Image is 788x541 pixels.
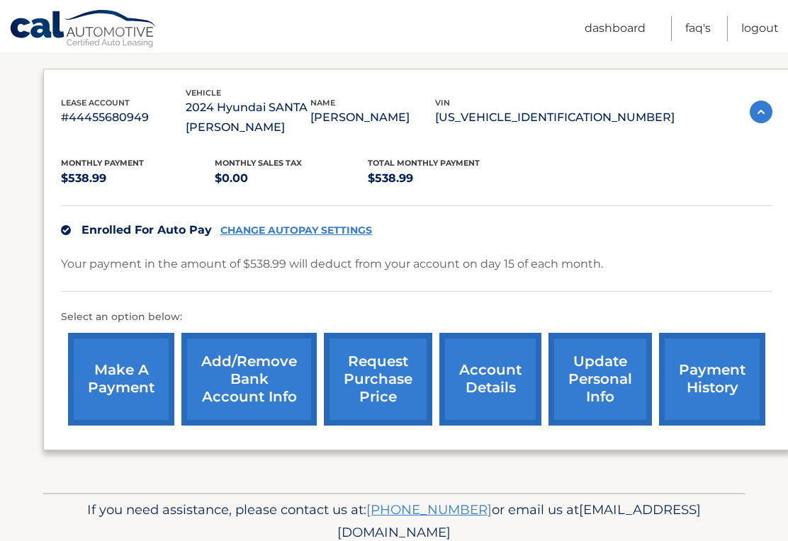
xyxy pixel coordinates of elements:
[750,101,772,123] img: accordion-active.svg
[61,254,603,274] p: Your payment in the amount of $538.99 will deduct from your account on day 15 of each month.
[61,225,71,235] img: check.svg
[659,333,765,426] a: payment history
[324,333,432,426] a: request purchase price
[435,108,675,127] p: [US_VEHICLE_IDENTIFICATION_NUMBER]
[61,98,130,108] span: lease account
[186,88,221,98] span: vehicle
[585,16,646,41] a: Dashboard
[548,333,652,426] a: update personal info
[368,158,480,168] span: Total Monthly Payment
[61,309,772,326] p: Select an option below:
[741,16,779,41] a: Logout
[310,98,335,108] span: name
[9,9,158,50] a: Cal Automotive
[186,98,310,137] p: 2024 Hyundai SANTA [PERSON_NAME]
[685,16,711,41] a: FAQ's
[368,169,522,188] p: $538.99
[61,169,215,188] p: $538.99
[220,224,372,237] a: CHANGE AUTOPAY SETTINGS
[181,333,317,426] a: Add/Remove bank account info
[366,501,492,518] a: [PHONE_NUMBER]
[215,158,302,168] span: Monthly sales Tax
[61,158,144,168] span: Monthly Payment
[439,333,541,426] a: account details
[435,98,450,108] span: vin
[215,169,368,188] p: $0.00
[310,108,435,127] p: [PERSON_NAME]
[68,333,174,426] a: make a payment
[61,108,186,127] p: #44455680949
[81,223,212,237] span: Enrolled For Auto Pay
